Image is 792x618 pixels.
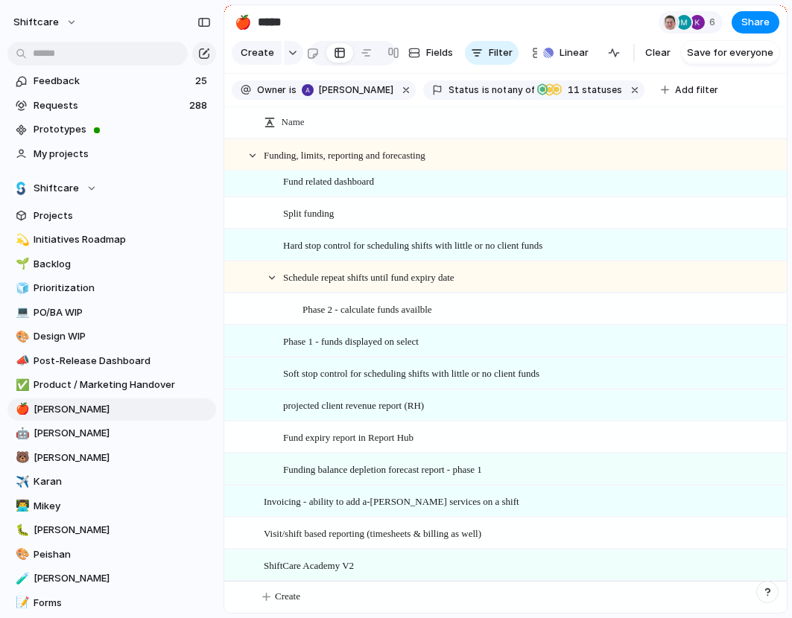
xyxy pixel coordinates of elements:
span: My projects [34,147,211,162]
a: 📣Post-Release Dashboard [7,350,216,372]
span: any of [506,83,535,97]
div: 🐛 [16,522,26,539]
div: 📝 [16,594,26,611]
a: 🐛[PERSON_NAME] [7,519,216,541]
span: Status [449,83,479,97]
a: Prototypes [7,118,216,141]
span: Backlog [34,257,211,272]
div: 🎨 [16,546,26,563]
button: 🌱 [13,257,28,272]
button: 🎨 [13,547,28,562]
button: Fields [402,41,459,65]
div: 💻 [16,304,26,321]
span: Funding, limits, reporting and forecasting [264,146,425,163]
span: Phase 1 - funds displayed on select [283,332,419,349]
span: Save for everyone [687,45,773,60]
span: is [482,83,490,97]
span: Prioritization [34,281,211,296]
div: 🍎[PERSON_NAME] [7,398,216,421]
button: Clear [639,41,677,65]
a: 💻PO/BA WIP [7,302,216,324]
button: shiftcare [7,10,85,34]
div: 💫Initiatives Roadmap [7,229,216,251]
button: Group [525,41,586,65]
button: 11 statuses [536,82,625,98]
a: 📝Forms [7,592,216,614]
div: ✅ [16,377,26,394]
span: [PERSON_NAME] [319,83,393,97]
button: 🎨 [13,329,28,344]
a: 🤖[PERSON_NAME] [7,422,216,445]
span: [PERSON_NAME] [34,450,211,465]
button: 🍎 [231,10,255,34]
button: Share [732,11,779,34]
button: [PERSON_NAME] [298,82,396,98]
a: Feedback25 [7,70,216,92]
div: 🐻 [16,449,26,466]
button: ✅ [13,378,28,392]
div: 🍎 [16,401,26,418]
a: 🐻[PERSON_NAME] [7,447,216,469]
button: 📣 [13,354,28,369]
a: Projects [7,205,216,227]
button: Shiftcare [7,177,216,200]
a: 👨‍💻Mikey [7,495,216,517]
span: Owner [257,83,286,97]
span: projected client revenue report (RH) [283,396,424,413]
span: Linear [560,45,589,60]
button: is [286,82,300,98]
span: Fund related dashboard [283,172,374,189]
div: 🍎 [235,12,251,32]
span: Funding balance depletion forecast report - phase 1 [283,460,482,477]
div: 👨‍💻 [16,497,26,515]
a: ✅Product / Marketing Handover [7,374,216,396]
button: Filter [465,41,519,65]
div: 🌱 [16,255,26,273]
span: Share [741,15,770,30]
button: Save for everyone [681,41,779,65]
span: Karan [34,474,211,489]
button: 🧪 [13,571,28,586]
div: 🎨Peishan [7,544,216,566]
span: Initiatives Roadmap [34,232,211,247]
button: 🐻 [13,450,28,465]
span: Name [282,115,305,130]
span: [PERSON_NAME] [34,523,211,538]
span: Add filter [675,83,718,97]
div: 🧊 [16,280,26,297]
span: ShiftCare Academy V2 [264,556,354,573]
button: 📝 [13,596,28,611]
span: Shiftcare [34,181,79,196]
a: 🧪[PERSON_NAME] [7,567,216,590]
span: Soft stop control for scheduling shifts with little or no client funds [283,364,539,381]
span: Split funding [283,204,334,221]
div: ✈️Karan [7,471,216,493]
span: Peishan [34,547,211,562]
span: not [490,83,506,97]
button: isnotany of [479,82,537,98]
span: Fields [426,45,453,60]
a: 🌱Backlog [7,253,216,275]
span: [PERSON_NAME] [34,402,211,417]
button: Create [232,41,282,65]
span: Mikey [34,499,211,514]
span: 25 [195,74,210,89]
button: Add filter [652,80,727,101]
button: 💫 [13,232,28,247]
a: 🧊Prioritization [7,277,216,299]
span: is [289,83,297,97]
span: statuses [563,83,622,97]
button: Linear [537,42,595,64]
span: Post-Release Dashboard [34,354,211,369]
span: Requests [34,98,185,113]
span: [PERSON_NAME] [34,571,211,586]
button: 🐛 [13,523,28,538]
a: My projects [7,143,216,165]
